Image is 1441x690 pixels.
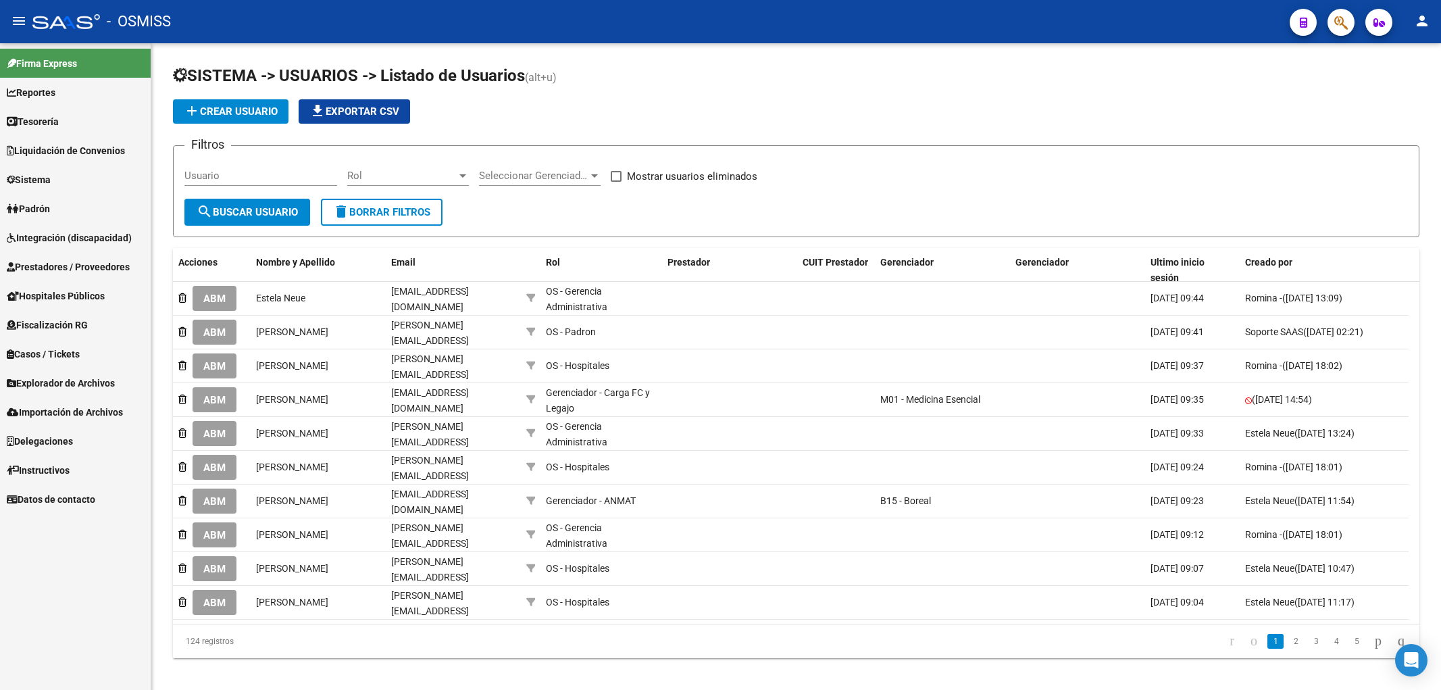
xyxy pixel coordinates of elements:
[391,590,469,647] span: [PERSON_NAME][EMAIL_ADDRESS][PERSON_NAME][DOMAIN_NAME]
[173,248,251,293] datatable-header-cell: Acciones
[546,358,609,374] div: OS - Hospitales
[193,421,236,446] button: ABM
[321,199,443,226] button: Borrar Filtros
[546,493,636,509] div: Gerenciador - ANMAT
[1392,634,1411,649] a: go to last page
[391,387,469,414] span: [EMAIL_ADDRESS][DOMAIN_NAME]
[203,360,226,372] span: ABM
[1294,563,1355,574] span: ([DATE] 10:47)
[1151,326,1204,337] span: [DATE] 09:41
[7,434,73,449] span: Delegaciones
[256,257,335,268] span: Nombre y Apellido
[256,360,328,371] span: [PERSON_NAME]
[1326,630,1346,653] li: page 4
[193,387,236,412] button: ABM
[1265,630,1286,653] li: page 1
[391,353,469,410] span: [PERSON_NAME][EMAIL_ADDRESS][PERSON_NAME][DOMAIN_NAME]
[1282,293,1342,303] span: ([DATE] 13:09)
[197,206,298,218] span: Buscar Usuario
[203,326,226,339] span: ABM
[1151,597,1204,608] span: [DATE] 09:04
[173,624,420,658] div: 124 registros
[309,103,326,119] mat-icon: file_download
[1245,326,1303,337] span: Soporte SAAS
[1369,634,1388,649] a: go to next page
[7,172,51,187] span: Sistema
[203,495,226,508] span: ABM
[1151,462,1204,472] span: [DATE] 09:24
[540,248,662,293] datatable-header-cell: Rol
[803,257,868,268] span: CUIT Prestador
[546,520,657,551] div: OS - Gerencia Administrativa
[880,495,931,506] span: B15 - Boreal
[184,103,200,119] mat-icon: add
[299,99,410,124] button: Exportar CSV
[193,455,236,480] button: ABM
[546,284,657,315] div: OS - Gerencia Administrativa
[1282,529,1342,540] span: ([DATE] 18:01)
[1151,293,1204,303] span: [DATE] 09:44
[193,522,236,547] button: ABM
[1303,326,1363,337] span: ([DATE] 02:21)
[1145,248,1240,293] datatable-header-cell: Ultimo inicio sesión
[193,590,236,615] button: ABM
[1294,597,1355,608] span: ([DATE] 11:17)
[309,105,399,118] span: Exportar CSV
[391,421,469,478] span: [PERSON_NAME][EMAIL_ADDRESS][PERSON_NAME][DOMAIN_NAME]
[546,561,609,576] div: OS - Hospitales
[479,170,588,182] span: Seleccionar Gerenciador
[391,320,469,362] span: [PERSON_NAME][EMAIL_ADDRESS][DOMAIN_NAME]
[1395,644,1427,676] div: Open Intercom Messenger
[1282,360,1342,371] span: ([DATE] 18:02)
[1244,634,1263,649] a: go to previous page
[662,248,797,293] datatable-header-cell: Prestador
[173,66,525,85] span: SISTEMA -> USUARIOS -> Listado de Usuarios
[193,556,236,581] button: ABM
[1294,495,1355,506] span: ([DATE] 11:54)
[193,489,236,514] button: ABM
[7,289,105,303] span: Hospitales Públicos
[1245,428,1294,439] span: Estela Neue
[1328,634,1344,649] a: 4
[173,99,288,124] button: Crear Usuario
[7,260,130,274] span: Prestadores / Proveedores
[546,419,657,450] div: OS - Gerencia Administrativa
[1240,248,1409,293] datatable-header-cell: Creado por
[7,230,132,245] span: Integración (discapacidad)
[203,394,226,406] span: ABM
[193,320,236,345] button: ABM
[1252,394,1312,405] span: ([DATE] 14:54)
[546,324,596,340] div: OS - Padron
[1245,563,1294,574] span: Estela Neue
[1286,630,1306,653] li: page 2
[1245,462,1282,472] span: Romina -
[256,462,328,472] span: [PERSON_NAME]
[391,522,469,579] span: [PERSON_NAME][EMAIL_ADDRESS][PERSON_NAME][DOMAIN_NAME]
[184,199,310,226] button: Buscar Usuario
[1346,630,1367,653] li: page 5
[256,597,328,608] span: [PERSON_NAME]
[1306,630,1326,653] li: page 3
[333,206,430,218] span: Borrar Filtros
[256,563,328,574] span: [PERSON_NAME]
[193,353,236,378] button: ABM
[7,463,70,478] span: Instructivos
[256,394,328,405] span: [PERSON_NAME]
[880,394,980,405] span: M01 - Medicina Esencial
[1245,495,1294,506] span: Estela Neue
[391,257,415,268] span: Email
[333,203,349,220] mat-icon: delete
[1151,529,1204,540] span: [DATE] 09:12
[256,495,328,506] span: [PERSON_NAME]
[1348,634,1365,649] a: 5
[1151,360,1204,371] span: [DATE] 09:37
[1151,495,1204,506] span: [DATE] 09:23
[203,293,226,305] span: ABM
[880,257,934,268] span: Gerenciador
[203,428,226,440] span: ABM
[1245,529,1282,540] span: Romina -
[256,326,328,337] span: [PERSON_NAME]
[107,7,171,36] span: - OSMISS
[178,257,218,268] span: Acciones
[193,286,236,311] button: ABM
